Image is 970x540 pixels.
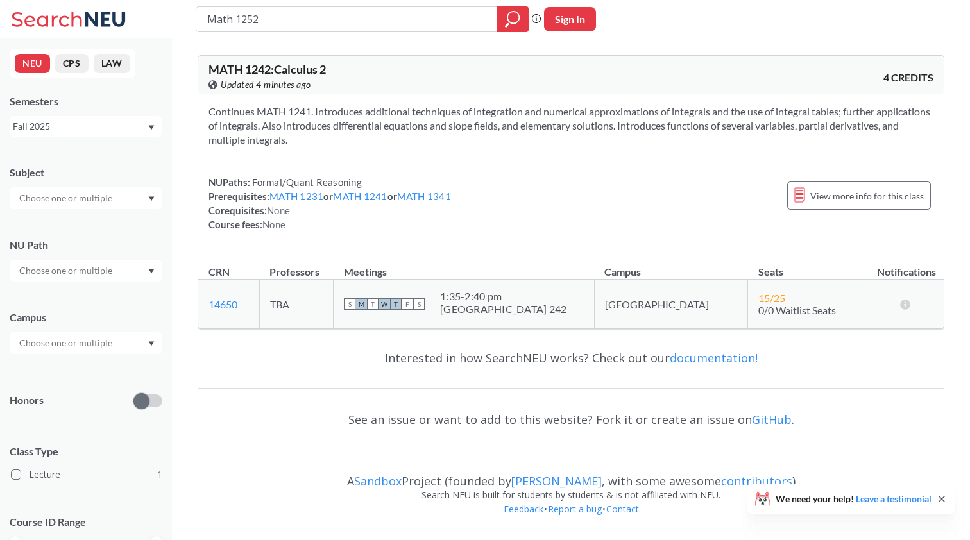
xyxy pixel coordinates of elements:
a: MATH 1341 [397,190,451,202]
div: See an issue or want to add to this website? Fork it or create an issue on . [198,401,944,438]
a: MATH 1241 [333,190,387,202]
input: Choose one or multiple [13,335,121,351]
div: • • [198,502,944,536]
a: documentation! [670,350,758,366]
th: Seats [748,252,869,280]
div: 1:35 - 2:40 pm [440,290,566,303]
button: CPS [55,54,89,73]
th: Meetings [334,252,595,280]
div: NUPaths: Prerequisites: or or Corequisites: Course fees: [208,175,451,232]
a: Sandbox [354,473,402,489]
input: Choose one or multiple [13,263,121,278]
svg: magnifying glass [505,10,520,28]
label: Lecture [11,466,162,483]
span: View more info for this class [810,188,924,204]
p: Course ID Range [10,515,162,530]
input: Choose one or multiple [13,190,121,206]
div: Dropdown arrow [10,260,162,282]
section: Continues MATH 1241. Introduces additional techniques of integration and numerical approximations... [208,105,933,147]
button: NEU [15,54,50,73]
div: [GEOGRAPHIC_DATA] 242 [440,303,566,316]
div: Dropdown arrow [10,187,162,209]
svg: Dropdown arrow [148,125,155,130]
a: MATH 1231 [269,190,323,202]
svg: Dropdown arrow [148,341,155,346]
svg: Dropdown arrow [148,196,155,201]
span: Updated 4 minutes ago [221,78,311,92]
button: LAW [94,54,130,73]
span: 4 CREDITS [883,71,933,85]
svg: Dropdown arrow [148,269,155,274]
div: magnifying glass [497,6,529,32]
td: [GEOGRAPHIC_DATA] [594,280,747,329]
a: 14650 [208,298,237,310]
span: T [367,298,379,310]
td: TBA [259,280,333,329]
div: Semesters [10,94,162,108]
button: Sign In [544,7,596,31]
span: Class Type [10,444,162,459]
a: Feedback [503,503,544,515]
div: Interested in how SearchNEU works? Check out our [198,339,944,376]
span: T [390,298,402,310]
th: Campus [594,252,747,280]
th: Notifications [869,252,944,280]
span: 1 [157,468,162,482]
div: NU Path [10,238,162,252]
div: Search NEU is built for students by students & is not affiliated with NEU. [198,488,944,502]
span: F [402,298,413,310]
span: None [262,219,285,230]
a: Contact [606,503,640,515]
a: GitHub [752,412,792,427]
a: Leave a testimonial [856,493,932,504]
div: Dropdown arrow [10,332,162,354]
a: [PERSON_NAME] [511,473,602,489]
a: Report a bug [547,503,602,515]
span: S [413,298,425,310]
div: CRN [208,265,230,279]
span: Formal/Quant Reasoning [250,176,362,188]
a: contributors [721,473,792,489]
div: Subject [10,165,162,180]
span: M [355,298,367,310]
div: A Project (founded by , with some awesome ) [198,462,944,488]
span: S [344,298,355,310]
p: Honors [10,393,44,408]
div: Fall 2025Dropdown arrow [10,116,162,137]
div: Fall 2025 [13,119,147,133]
span: 0/0 Waitlist Seats [758,304,836,316]
span: W [379,298,390,310]
th: Professors [259,252,333,280]
div: Campus [10,310,162,325]
span: 15 / 25 [758,292,785,304]
span: MATH 1242 : Calculus 2 [208,62,326,76]
input: Class, professor, course number, "phrase" [206,8,488,30]
span: We need your help! [776,494,932,503]
span: None [267,205,290,216]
